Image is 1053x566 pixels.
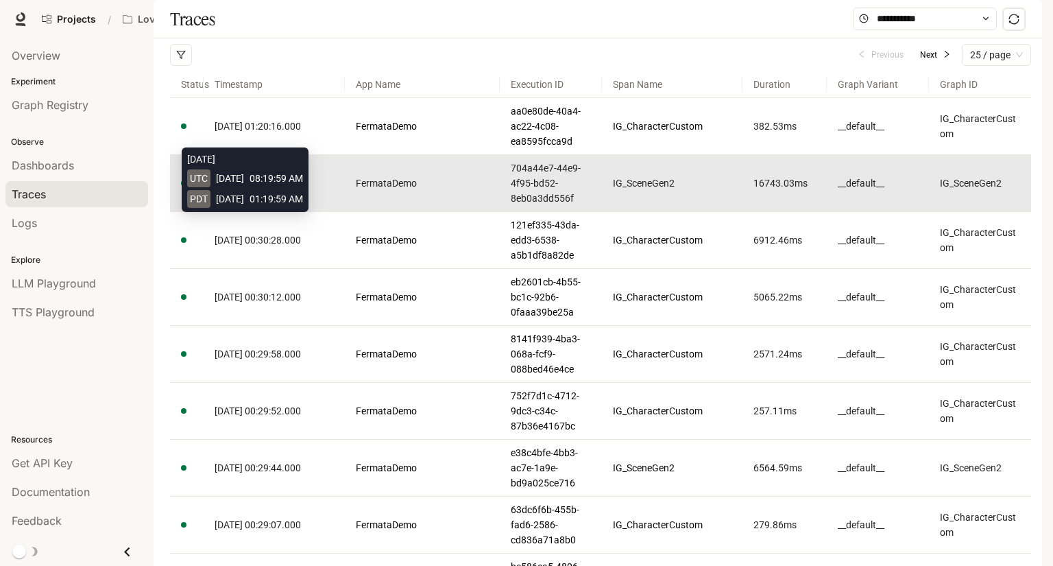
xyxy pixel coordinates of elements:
a: FermataDemo [356,176,489,191]
a: 63dc6f6b-455b-fad6-2586-cd836a71a8b0 [511,502,591,547]
a: IG_CharacterCustom [613,119,731,134]
span: 25 / page [970,45,1023,65]
span: [DATE] 00:29:58.000 [215,349,301,359]
a: 752f7d1c-4712-9dc3-c34c-87b36e4167bc [511,388,591,434]
a: 8141f939-4ba3-068a-fcf9-088bed46e4ce [511,331,591,377]
span: [DATE] 00:29:07.000 [215,519,301,530]
a: FermataDemo [356,233,489,248]
div: / [102,12,117,27]
a: 257.11ms [753,403,816,418]
article: IG_CharacterCustom [940,225,1020,255]
span: sync [1008,14,1019,25]
article: 5065.22 ms [753,290,816,305]
a: __default__ [838,176,918,191]
article: 257.11 ms [753,403,816,418]
a: __default__ [838,346,918,362]
a: __default__ [838,517,918,532]
a: 382.53ms [753,119,816,134]
a: IG_CharacterCustom [613,233,731,248]
h1: Traces [170,5,215,33]
a: IG_CharacterCustom [613,290,731,305]
span: [DATE] 00:29:44.000 [215,462,301,473]
a: [DATE] 00:29:58.000 [215,346,333,362]
a: __default__ [838,403,918,418]
span: [DATE] 00:30:12.000 [215,292,301,303]
a: [DATE] 00:29:44.000 [215,460,333,475]
span: Execution ID [500,66,602,103]
a: [DATE] 01:20:16.000 [215,119,333,134]
span: Duration [742,66,827,103]
a: FermataDemo [356,517,489,532]
div: [DATE] [187,152,303,167]
a: 121ef335-43da-edd3-6538-a5b1df8a82de [511,217,591,263]
article: 6912.46 ms [753,233,816,248]
span: UTC [187,169,210,187]
a: __default__ [838,290,918,305]
a: IG_CharacterCustom [940,282,1020,312]
article: 16743.03 ms [753,176,816,191]
span: [DATE] [216,191,244,207]
a: 6912.46ms [753,233,816,248]
span: 01:19:59 AM [250,191,303,207]
a: 16743.03ms [753,176,816,191]
a: FermataDemo [356,346,489,362]
a: eb2601cb-4b55-bc1c-92b6-0faaa39be25a [511,274,591,320]
span: [DATE] 00:30:28.000 [215,235,301,246]
span: [DATE] 01:20:16.000 [215,121,301,132]
a: FermataDemo [356,403,489,418]
a: FermataDemo [356,290,489,305]
article: 382.53 ms [753,119,816,134]
a: IG_CharacterCustom [613,346,731,362]
a: [DATE] 00:29:52.000 [215,403,333,418]
button: Nextright [915,47,956,63]
article: 279.86 ms [753,517,816,532]
article: 2571.24 ms [753,346,816,362]
a: FermataDemo [356,119,489,134]
a: 2571.24ms [753,346,816,362]
a: IG_SceneGen2 [940,176,1020,191]
a: IG_CharacterCustom [940,339,1020,369]
article: 6564.59 ms [753,460,816,475]
a: FermataDemo [356,460,489,475]
a: IG_CharacterCustom [940,396,1020,426]
span: [DATE] 00:29:52.000 [215,405,301,416]
p: Love Bird Cam [138,14,206,25]
a: IG_CharacterCustom [613,517,731,532]
span: Graph Variant [827,66,929,103]
a: __default__ [838,119,918,134]
span: [DATE] [216,171,244,186]
a: IG_CharacterCustom [613,403,731,418]
a: IG_CharacterCustom [940,510,1020,540]
a: aa0e80de-40a4-ac22-4c08-ea8595fcca9d [511,104,591,149]
span: Span Name [602,66,742,103]
a: 6564.59ms [753,460,816,475]
span: Timestamp [204,66,344,103]
a: 704a44e7-44e9-4f95-bd52-8eb0a3dd556f [511,161,591,206]
span: Next [920,49,937,62]
a: Go to projects [36,5,102,33]
span: Status [170,66,204,103]
article: IG_CharacterCustom [940,111,1020,141]
span: Projects [57,14,96,25]
span: PDT [187,190,210,208]
a: [DATE] 00:30:28.000 [215,233,333,248]
a: [DATE] 00:30:12.000 [215,290,333,305]
span: 08:19:59 AM [250,171,303,186]
button: leftPrevious [852,47,909,63]
a: __default__ [838,233,918,248]
span: right [943,50,951,58]
a: 279.86ms [753,517,816,532]
a: IG_SceneGen2 [613,176,731,191]
a: __default__ [838,460,918,475]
